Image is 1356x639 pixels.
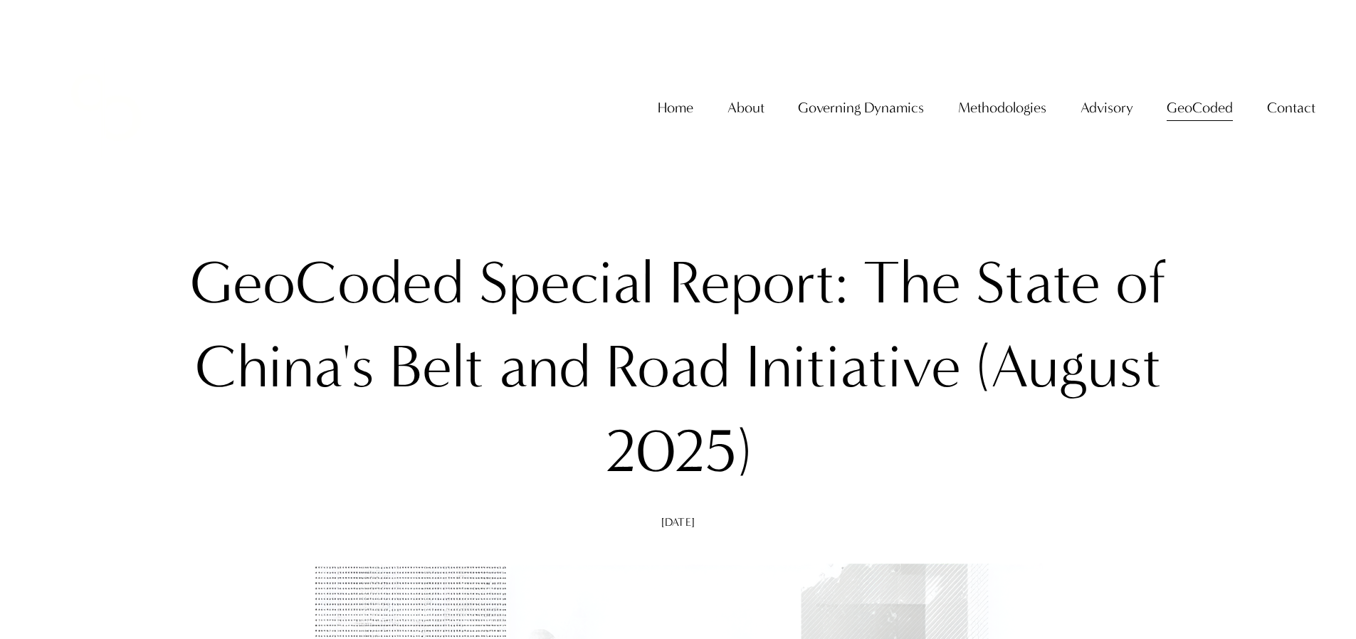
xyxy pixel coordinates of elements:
a: folder dropdown [1081,93,1133,122]
a: folder dropdown [958,93,1046,122]
span: Governing Dynamics [798,95,924,121]
div: 2025) [605,410,752,494]
div: GeoCoded [190,241,464,325]
div: Special [479,241,654,325]
div: of [1115,241,1167,325]
div: (August [976,325,1162,409]
a: GeoCoded [1167,93,1233,122]
span: Methodologies [958,95,1046,121]
span: About [727,95,764,121]
a: folder dropdown [798,93,924,122]
div: Initiative [745,325,961,409]
a: Home [658,93,693,122]
div: Road [606,325,730,409]
div: The [863,241,961,325]
a: folder dropdown [727,93,764,122]
img: Christopher Sanchez &amp; Co. [41,42,172,173]
div: China's [195,325,374,409]
div: State [976,241,1100,325]
div: Belt [389,325,484,409]
div: Report: [669,241,848,325]
a: folder dropdown [1267,93,1315,122]
span: Contact [1267,95,1315,121]
div: and [499,325,591,409]
span: Advisory [1081,95,1133,121]
span: [DATE] [661,515,695,529]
